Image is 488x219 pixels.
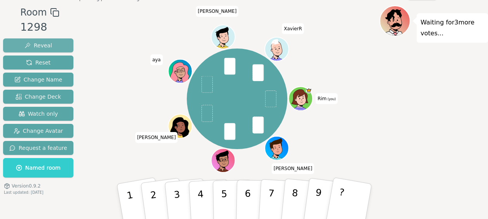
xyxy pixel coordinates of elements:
[24,42,52,49] span: Reveal
[4,183,41,189] button: Version0.9.2
[150,54,163,65] span: Click to change your name
[20,5,47,19] span: Room
[16,93,61,101] span: Change Deck
[3,141,73,155] button: Request a feature
[16,164,61,172] span: Named room
[3,56,73,70] button: Reset
[20,19,59,35] div: 1298
[282,23,304,34] span: Click to change your name
[306,88,311,94] span: Rim is the host
[135,132,178,143] span: Click to change your name
[9,144,67,152] span: Request a feature
[14,127,63,135] span: Change Avatar
[3,90,73,104] button: Change Deck
[3,107,73,121] button: Watch only
[420,17,484,39] p: Waiting for 3 more votes...
[12,183,41,189] span: Version 0.9.2
[14,76,62,83] span: Change Name
[316,93,338,104] span: Click to change your name
[3,158,73,177] button: Named room
[19,110,58,118] span: Watch only
[4,190,43,195] span: Last updated: [DATE]
[3,124,73,138] button: Change Avatar
[3,38,73,52] button: Reveal
[289,88,312,110] button: Click to change your avatar
[326,97,336,101] span: (you)
[272,163,314,174] span: Click to change your name
[3,73,73,87] button: Change Name
[196,6,238,17] span: Click to change your name
[26,59,50,66] span: Reset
